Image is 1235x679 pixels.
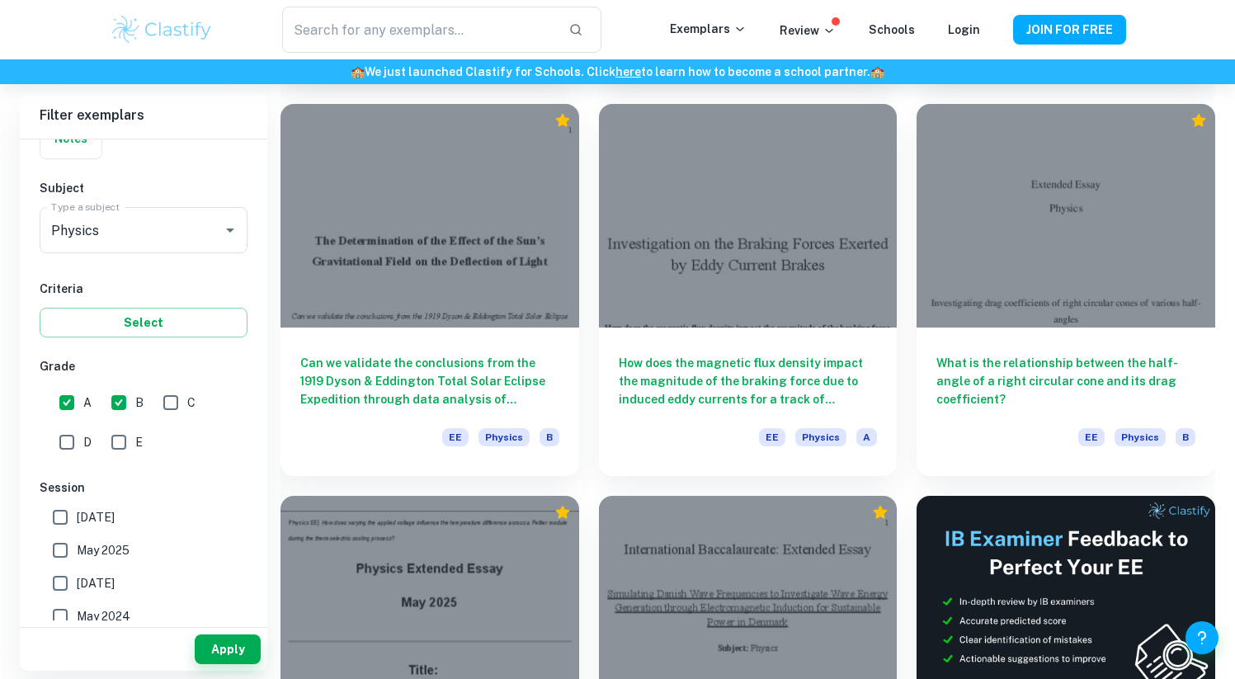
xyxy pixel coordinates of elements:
a: Can we validate the conclusions from the 1919 Dyson & Eddington Total Solar Eclipse Expedition th... [280,104,579,476]
span: May 2024 [77,607,130,625]
h6: Subject [40,179,247,197]
span: C [187,394,196,412]
span: EE [759,428,785,446]
h6: We just launched Clastify for Schools. Click to learn how to become a school partner. [3,63,1232,81]
label: Type a subject [51,200,120,214]
button: Select [40,308,247,337]
a: Login [948,23,980,36]
span: A [856,428,877,446]
a: How does the magnetic flux density impact the magnitude of the braking force due to induced eddy ... [599,104,898,476]
div: Premium [554,504,571,521]
a: What is the relationship between the half-angle of a right circular cone and its drag coefficient... [917,104,1215,476]
img: Clastify logo [110,13,214,46]
span: May 2025 [77,541,130,559]
span: [DATE] [77,574,115,592]
h6: Can we validate the conclusions from the 1919 Dyson & Eddington Total Solar Eclipse Expedition th... [300,354,559,408]
span: B [540,428,559,446]
h6: Session [40,479,247,497]
a: here [615,65,641,78]
span: EE [1078,428,1105,446]
span: Physics [478,428,530,446]
span: Physics [795,428,846,446]
span: B [1176,428,1195,446]
input: Search for any exemplars... [282,7,554,53]
span: EE [442,428,469,446]
p: Exemplars [670,20,747,38]
h6: How does the magnetic flux density impact the magnitude of the braking force due to induced eddy ... [619,354,878,408]
button: Open [219,219,242,242]
span: Physics [1115,428,1166,446]
a: Schools [869,23,915,36]
button: Apply [195,634,261,664]
span: B [135,394,144,412]
span: 🏫 [351,65,365,78]
span: [DATE] [77,508,115,526]
h6: Criteria [40,280,247,298]
p: Review [780,21,836,40]
div: Premium [872,504,889,521]
span: 🏫 [870,65,884,78]
button: Help and Feedback [1186,621,1219,654]
span: A [83,394,92,412]
button: JOIN FOR FREE [1013,15,1126,45]
div: Premium [554,112,571,129]
h6: Filter exemplars [20,92,267,139]
div: Premium [1190,112,1207,129]
h6: Grade [40,357,247,375]
h6: What is the relationship between the half-angle of a right circular cone and its drag coefficient? [936,354,1195,408]
span: E [135,433,143,451]
span: D [83,433,92,451]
